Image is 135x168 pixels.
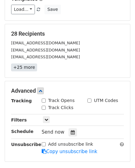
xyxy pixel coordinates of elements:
[48,104,74,111] label: Track Clicks
[11,5,35,14] a: Load...
[104,138,135,168] div: Widget de chat
[42,129,65,135] span: Send now
[11,129,33,134] strong: Schedule
[11,98,32,103] strong: Tracking
[11,30,124,37] h5: 28 Recipients
[44,5,61,14] button: Save
[48,141,93,148] label: Add unsubscribe link
[11,48,80,52] small: [EMAIL_ADDRESS][DOMAIN_NAME]
[11,142,41,147] strong: Unsubscribe
[42,149,97,154] a: Copy unsubscribe link
[94,97,118,104] label: UTM Codes
[11,117,27,122] strong: Filters
[11,41,80,45] small: [EMAIL_ADDRESS][DOMAIN_NAME]
[104,138,135,168] iframe: Chat Widget
[11,64,37,71] a: +25 more
[11,87,124,94] h5: Advanced
[11,55,80,59] small: [EMAIL_ADDRESS][DOMAIN_NAME]
[48,97,75,104] label: Track Opens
